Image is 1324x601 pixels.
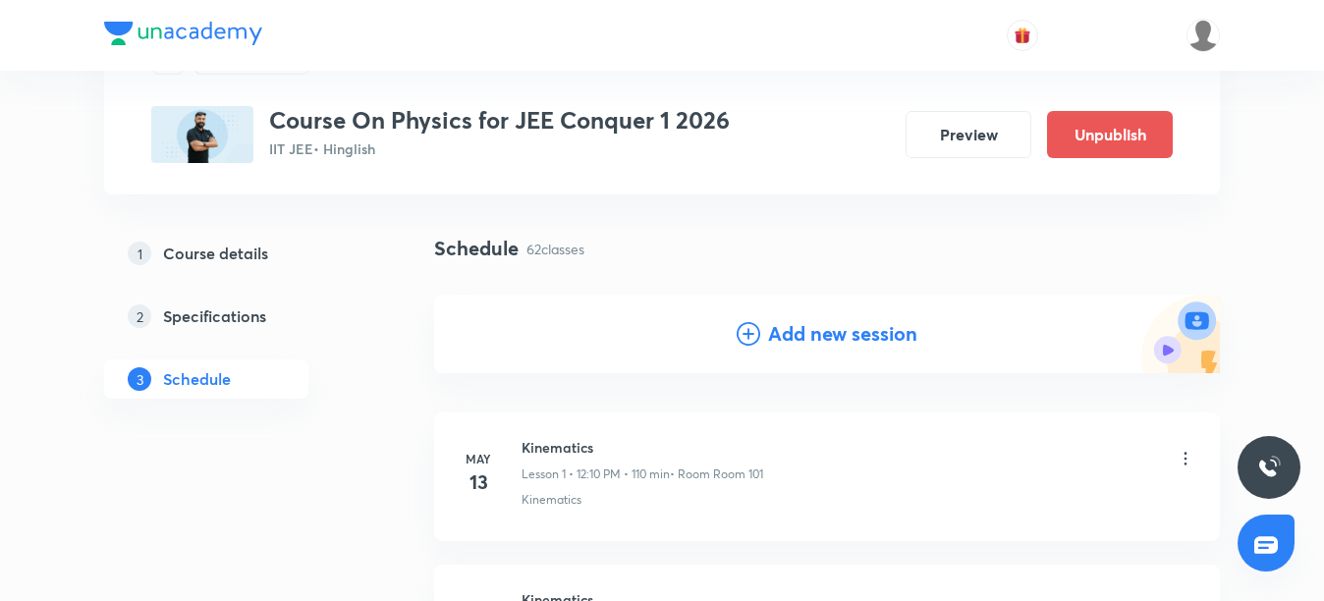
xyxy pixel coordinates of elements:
[459,450,498,467] h6: May
[104,297,371,336] a: 2Specifications
[128,304,151,328] p: 2
[128,367,151,391] p: 3
[104,234,371,273] a: 1Course details
[522,491,581,509] p: Kinematics
[269,138,730,159] p: IIT JEE • Hinglish
[1047,111,1173,158] button: Unpublish
[906,111,1031,158] button: Preview
[526,239,584,259] p: 62 classes
[1257,456,1281,479] img: ttu
[522,437,763,458] h6: Kinematics
[522,465,670,483] p: Lesson 1 • 12:10 PM • 110 min
[768,319,917,349] h4: Add new session
[1186,19,1220,52] img: Vinita Malik
[1007,20,1038,51] button: avatar
[269,106,730,135] h3: Course On Physics for JEE Conquer 1 2026
[1014,27,1031,44] img: avatar
[434,234,519,263] h4: Schedule
[104,22,262,50] a: Company Logo
[104,22,262,45] img: Company Logo
[163,242,268,265] h5: Course details
[151,106,253,163] img: 6F0F16AE-CED4-4164-BAB9-916C4A3577B5_plus.png
[1141,295,1220,373] img: Add
[459,467,498,497] h4: 13
[163,304,266,328] h5: Specifications
[128,242,151,265] p: 1
[163,367,231,391] h5: Schedule
[670,465,763,483] p: • Room Room 101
